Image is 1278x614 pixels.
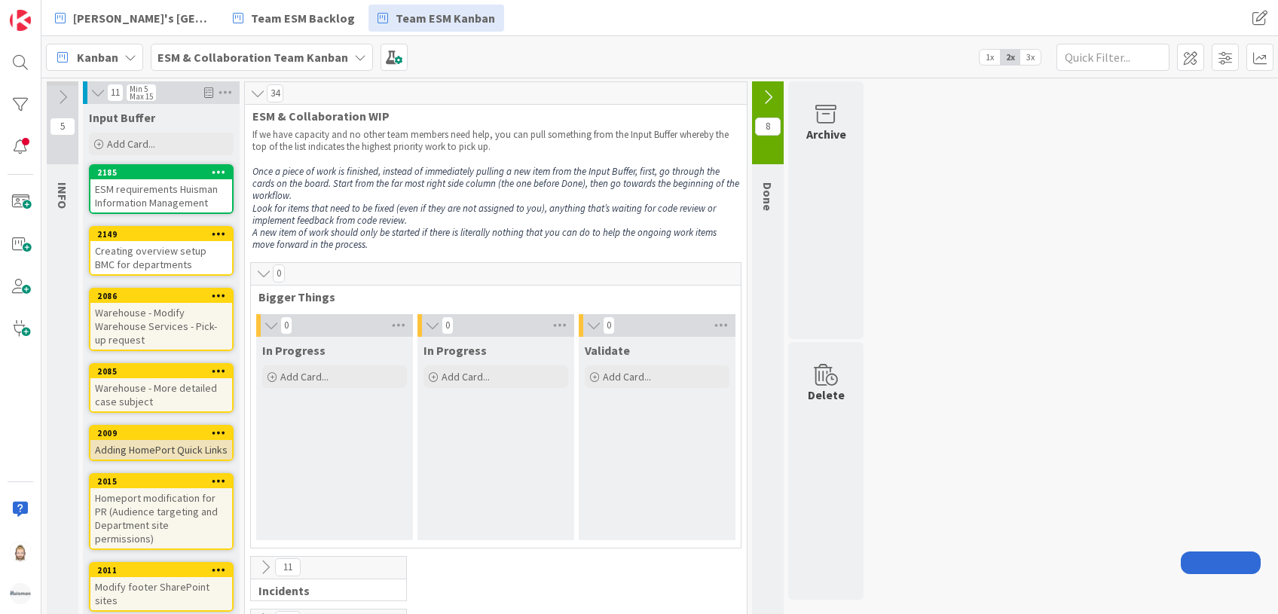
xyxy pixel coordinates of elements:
[90,228,232,274] div: 2149Creating overview setup BMC for departments
[97,428,232,438] div: 2009
[252,226,719,251] em: A new item of work should only be started if there is literally nothing that you can do to help t...
[90,488,232,548] div: Homeport modification for PR (Audience targeting and Department site permissions)
[252,202,718,227] em: Look for items that need to be fixed (even if they are not assigned to you), anything that’s wait...
[90,303,232,350] div: Warehouse - Modify Warehouse Services - Pick-up request
[275,558,301,576] span: 11
[90,475,232,548] div: 2015Homeport modification for PR (Audience targeting and Department site permissions)
[90,378,232,411] div: Warehouse - More detailed case subject
[1000,50,1020,65] span: 2x
[808,386,845,404] div: Delete
[130,93,153,100] div: Max 15
[90,166,232,212] div: 2185ESM requirements Huisman Information Management
[90,365,232,378] div: 2085
[97,229,232,240] div: 2149
[368,5,504,32] a: Team ESM Kanban
[10,583,31,604] img: avatar
[273,264,285,283] span: 0
[252,129,739,154] p: If we have capacity and no other team members need help, you can pull something from the Input Bu...
[90,440,232,460] div: Adding HomePort Quick Links
[90,289,232,303] div: 2086
[252,108,728,124] span: ESM & Collaboration WIP
[90,577,232,610] div: Modify footer SharePoint sites
[77,48,118,66] span: Kanban
[251,9,355,27] span: Team ESM Backlog
[73,9,210,27] span: [PERSON_NAME]'s [GEOGRAPHIC_DATA]
[90,166,232,179] div: 2185
[585,343,630,358] span: Validate
[107,84,124,102] span: 11
[90,289,232,350] div: 2086Warehouse - Modify Warehouse Services - Pick-up request
[442,370,490,383] span: Add Card...
[46,5,219,32] a: [PERSON_NAME]'s [GEOGRAPHIC_DATA]
[107,137,155,151] span: Add Card...
[258,289,722,304] span: Bigger Things
[157,50,348,65] b: ESM & Collaboration Team Kanban
[262,343,326,358] span: In Progress
[396,9,495,27] span: Team ESM Kanban
[980,50,1000,65] span: 1x
[50,118,75,136] span: 5
[224,5,364,32] a: Team ESM Backlog
[258,583,387,598] span: Incidents
[89,110,155,125] span: Input Buffer
[130,85,148,93] div: Min 5
[97,366,232,377] div: 2085
[90,564,232,610] div: 2011Modify footer SharePoint sites
[806,125,846,143] div: Archive
[755,118,781,136] span: 8
[760,182,775,211] span: Done
[603,370,651,383] span: Add Card...
[90,564,232,577] div: 2011
[603,316,615,334] span: 0
[267,84,283,102] span: 34
[280,370,329,383] span: Add Card...
[97,476,232,487] div: 2015
[442,316,454,334] span: 0
[90,241,232,274] div: Creating overview setup BMC for departments
[90,426,232,460] div: 2009Adding HomePort Quick Links
[252,165,741,203] em: Once a piece of work is finished, instead of immediately pulling a new item from the Input Buffer...
[423,343,487,358] span: In Progress
[97,291,232,301] div: 2086
[90,179,232,212] div: ESM requirements Huisman Information Management
[90,475,232,488] div: 2015
[1056,44,1169,71] input: Quick Filter...
[90,426,232,440] div: 2009
[55,182,70,209] span: INFO
[10,10,31,31] img: Visit kanbanzone.com
[90,365,232,411] div: 2085Warehouse - More detailed case subject
[10,541,31,562] img: Rv
[97,565,232,576] div: 2011
[97,167,232,178] div: 2185
[90,228,232,241] div: 2149
[1020,50,1041,65] span: 3x
[280,316,292,334] span: 0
